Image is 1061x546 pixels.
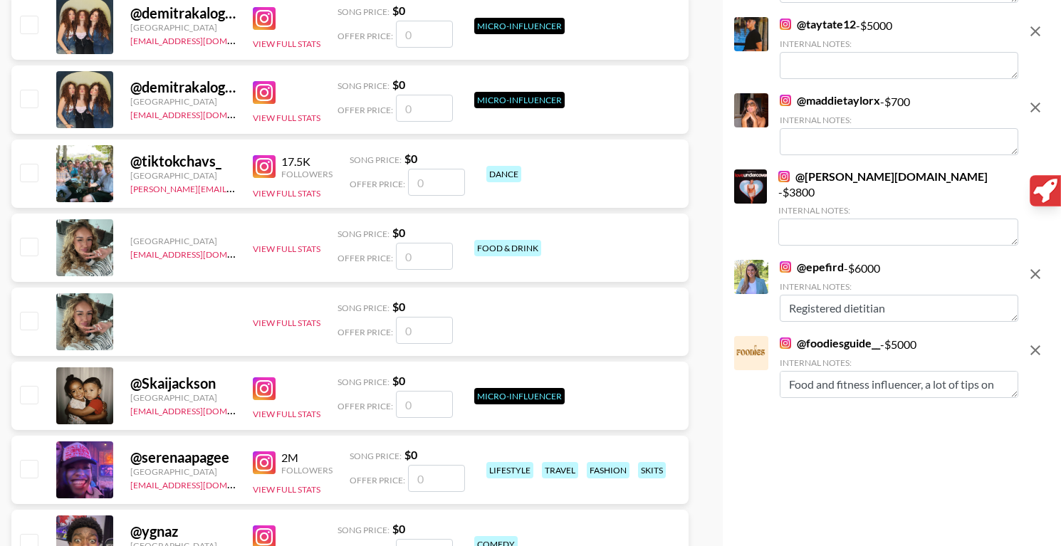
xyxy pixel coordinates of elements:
[281,154,333,169] div: 17.5K
[778,171,790,182] img: Instagram
[780,281,1018,292] div: Internal Notes:
[780,336,880,350] a: @foodiesguide__
[130,523,236,540] div: @ ygnaz
[338,253,393,263] span: Offer Price:
[474,18,565,34] div: Micro-Influencer
[778,169,988,184] a: @[PERSON_NAME][DOMAIN_NAME]
[253,484,320,495] button: View Full Stats
[253,317,320,328] button: View Full Stats
[396,21,453,48] input: 0
[253,377,276,400] img: Instagram
[130,78,236,96] div: @ demitrakalogeras
[780,261,791,273] img: Instagram
[778,205,1018,216] div: Internal Notes:
[392,374,405,387] strong: $ 0
[1021,93,1050,122] button: remove
[408,465,465,492] input: 0
[780,17,1018,79] div: - $ 5000
[780,336,1018,398] div: - $ 5000
[780,93,880,107] a: @maddietaylorx
[780,93,1018,155] div: - $ 700
[350,451,402,461] span: Song Price:
[404,152,417,165] strong: $ 0
[338,327,393,337] span: Offer Price:
[780,95,791,106] img: Instagram
[130,448,236,466] div: @ serenaapagee
[1021,260,1050,288] button: remove
[638,462,666,478] div: skits
[130,170,236,181] div: [GEOGRAPHIC_DATA]
[396,317,453,344] input: 0
[350,475,405,485] span: Offer Price:
[130,477,273,490] a: [EMAIL_ADDRESS][DOMAIN_NAME]
[392,78,405,91] strong: $ 0
[780,260,844,274] a: @epefird
[780,260,1018,322] div: - $ 6000
[338,377,390,387] span: Song Price:
[338,401,393,411] span: Offer Price:
[780,38,1018,49] div: Internal Notes:
[587,462,629,478] div: fashion
[130,403,273,416] a: [EMAIL_ADDRESS][DOMAIN_NAME]
[253,7,276,30] img: Instagram
[338,31,393,41] span: Offer Price:
[474,240,541,256] div: food & drink
[253,112,320,123] button: View Full Stats
[392,226,405,239] strong: $ 0
[338,229,390,239] span: Song Price:
[1021,336,1050,364] button: remove
[253,409,320,419] button: View Full Stats
[780,19,791,30] img: Instagram
[253,188,320,199] button: View Full Stats
[130,4,236,22] div: @ demitrakalogeras
[130,236,236,246] div: [GEOGRAPHIC_DATA]
[350,154,402,165] span: Song Price:
[338,303,390,313] span: Song Price:
[253,81,276,104] img: Instagram
[338,105,393,115] span: Offer Price:
[130,181,341,194] a: [PERSON_NAME][EMAIL_ADDRESS][DOMAIN_NAME]
[392,300,405,313] strong: $ 0
[392,522,405,535] strong: $ 0
[281,451,333,465] div: 2M
[780,337,791,349] img: Instagram
[778,169,1018,246] div: - $ 3800
[338,6,390,17] span: Song Price:
[281,169,333,179] div: Followers
[130,374,236,392] div: @ Skaijackson
[1021,17,1050,46] button: remove
[130,96,236,107] div: [GEOGRAPHIC_DATA]
[474,388,565,404] div: Micro-Influencer
[780,295,1018,322] textarea: Registered dietitian
[780,115,1018,125] div: Internal Notes:
[404,448,417,461] strong: $ 0
[396,391,453,418] input: 0
[780,371,1018,398] textarea: Food and fitness influencer, a lot of tips on how to loose weight and leave healty
[396,95,453,122] input: 0
[253,243,320,254] button: View Full Stats
[392,4,405,17] strong: $ 0
[130,152,236,170] div: @ tiktokchavs_
[780,357,1018,368] div: Internal Notes:
[542,462,578,478] div: travel
[130,22,236,33] div: [GEOGRAPHIC_DATA]
[350,179,405,189] span: Offer Price:
[130,33,273,46] a: [EMAIL_ADDRESS][DOMAIN_NAME]
[130,392,236,403] div: [GEOGRAPHIC_DATA]
[130,107,273,120] a: [EMAIL_ADDRESS][DOMAIN_NAME]
[486,166,521,182] div: dance
[396,243,453,270] input: 0
[253,155,276,178] img: Instagram
[130,466,236,477] div: [GEOGRAPHIC_DATA]
[130,246,273,260] a: [EMAIL_ADDRESS][DOMAIN_NAME]
[780,17,856,31] a: @taytate12
[281,465,333,476] div: Followers
[408,169,465,196] input: 0
[253,451,276,474] img: Instagram
[253,38,320,49] button: View Full Stats
[338,525,390,535] span: Song Price:
[338,80,390,91] span: Song Price:
[486,462,533,478] div: lifestyle
[474,92,565,108] div: Micro-Influencer
[1021,169,1050,198] button: remove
